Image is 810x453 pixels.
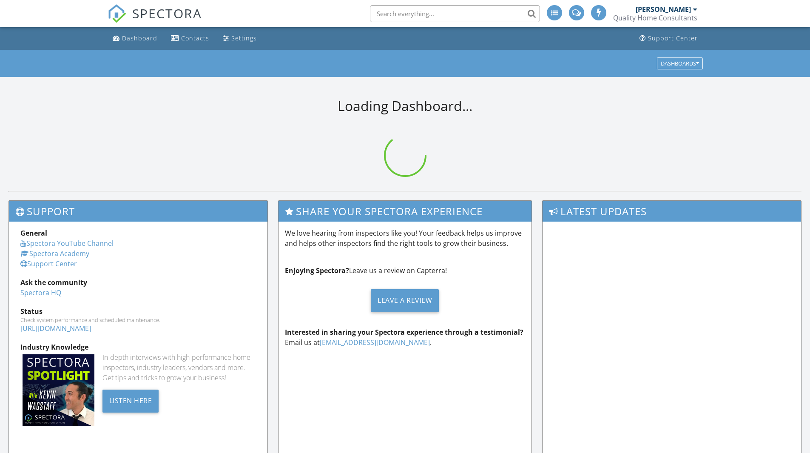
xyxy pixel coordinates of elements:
[20,259,77,268] a: Support Center
[279,201,532,222] h3: Share Your Spectora Experience
[371,289,439,312] div: Leave a Review
[109,31,161,46] a: Dashboard
[543,201,801,222] h3: Latest Updates
[613,14,697,22] div: Quality Home Consultants
[661,60,699,66] div: Dashboards
[636,5,691,14] div: [PERSON_NAME]
[20,249,89,258] a: Spectora Academy
[102,390,159,413] div: Listen Here
[9,201,267,222] h3: Support
[102,396,159,405] a: Listen Here
[20,228,47,238] strong: General
[219,31,260,46] a: Settings
[23,354,94,426] img: Spectoraspolightmain
[108,4,126,23] img: The Best Home Inspection Software - Spectora
[20,306,256,316] div: Status
[122,34,157,42] div: Dashboard
[285,282,526,319] a: Leave a Review
[20,288,61,297] a: Spectora HQ
[231,34,257,42] div: Settings
[285,328,523,337] strong: Interested in sharing your Spectora experience through a testimonial?
[20,316,256,323] div: Check system performance and scheduled maintenance.
[20,277,256,288] div: Ask the community
[108,11,202,29] a: SPECTORA
[370,5,540,22] input: Search everything...
[285,228,526,248] p: We love hearing from inspectors like you! Your feedback helps us improve and helps other inspecto...
[285,266,349,275] strong: Enjoying Spectora?
[102,352,256,383] div: In-depth interviews with high-performance home inspectors, industry leaders, vendors and more. Ge...
[132,4,202,22] span: SPECTORA
[20,342,256,352] div: Industry Knowledge
[657,57,703,69] button: Dashboards
[181,34,209,42] div: Contacts
[648,34,698,42] div: Support Center
[636,31,701,46] a: Support Center
[168,31,213,46] a: Contacts
[285,265,526,276] p: Leave us a review on Capterra!
[320,338,430,347] a: [EMAIL_ADDRESS][DOMAIN_NAME]
[20,239,114,248] a: Spectora YouTube Channel
[20,324,91,333] a: [URL][DOMAIN_NAME]
[285,327,526,348] p: Email us at .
